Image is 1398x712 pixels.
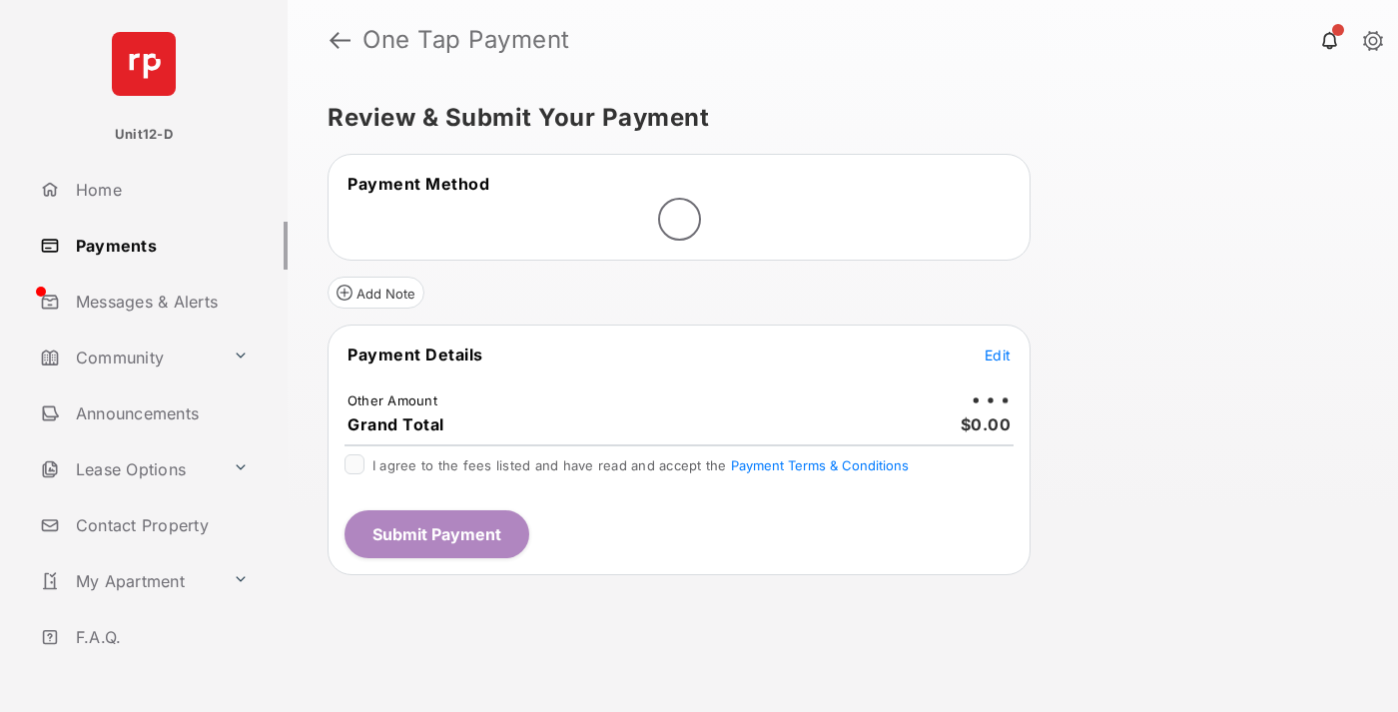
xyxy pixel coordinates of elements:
[985,347,1011,363] span: Edit
[328,277,424,309] button: Add Note
[372,457,909,473] span: I agree to the fees listed and have read and accept the
[112,32,176,96] img: svg+xml;base64,PHN2ZyB4bWxucz0iaHR0cDovL3d3dy53My5vcmcvMjAwMC9zdmciIHdpZHRoPSI2NCIgaGVpZ2h0PSI2NC...
[32,613,288,661] a: F.A.Q.
[985,345,1011,364] button: Edit
[32,557,225,605] a: My Apartment
[348,414,444,434] span: Grand Total
[32,445,225,493] a: Lease Options
[347,391,438,409] td: Other Amount
[115,125,173,145] p: Unit12-D
[345,510,529,558] button: Submit Payment
[961,414,1012,434] span: $0.00
[348,345,483,364] span: Payment Details
[731,457,909,473] button: I agree to the fees listed and have read and accept the
[32,389,288,437] a: Announcements
[32,278,288,326] a: Messages & Alerts
[32,166,288,214] a: Home
[32,501,288,549] a: Contact Property
[348,174,489,194] span: Payment Method
[32,222,288,270] a: Payments
[32,334,225,381] a: Community
[328,106,1342,130] h5: Review & Submit Your Payment
[362,28,570,52] strong: One Tap Payment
